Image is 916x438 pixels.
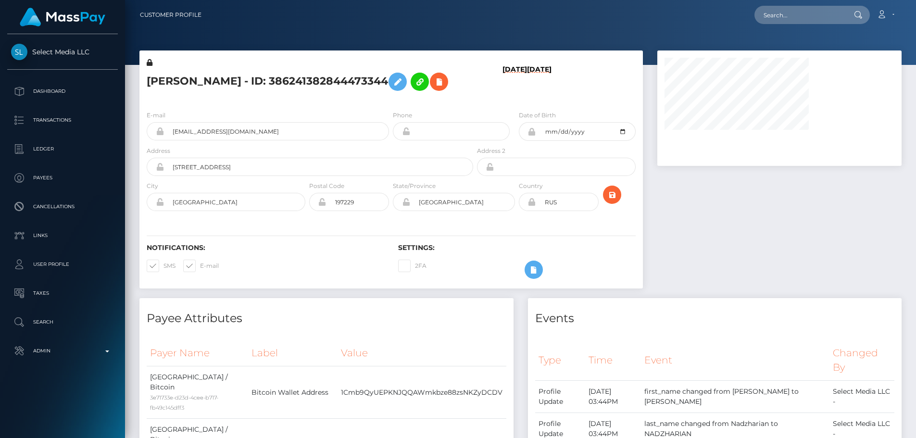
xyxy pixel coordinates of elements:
label: E-mail [183,260,219,272]
a: Search [7,310,118,334]
p: Links [11,228,114,243]
span: Select Media LLC [7,48,118,56]
label: 2FA [398,260,427,272]
th: Value [338,340,506,366]
a: Links [7,224,118,248]
h6: [DATE] [502,65,527,99]
a: User Profile [7,252,118,276]
td: 1Cmb9QyUEPKNJQQAWmkbze88zsNKZyDCDV [338,366,506,419]
label: State/Province [393,182,436,190]
a: Transactions [7,108,118,132]
label: City [147,182,158,190]
p: User Profile [11,257,114,272]
p: Admin [11,344,114,358]
label: Postal Code [309,182,344,190]
td: Bitcoin Wallet Address [248,366,338,419]
h5: [PERSON_NAME] - ID: 386241382844473344 [147,68,468,96]
th: Label [248,340,338,366]
a: Cancellations [7,195,118,219]
input: Search... [754,6,845,24]
h4: Events [535,310,895,327]
p: Taxes [11,286,114,300]
p: Ledger [11,142,114,156]
h6: [DATE] [527,65,552,99]
td: [GEOGRAPHIC_DATA] / Bitcoin [147,366,248,419]
label: SMS [147,260,176,272]
label: Country [519,182,543,190]
a: Payees [7,166,118,190]
small: 3e71733e-d23d-4cee-b717-fb49c145dff3 [150,394,218,411]
p: Cancellations [11,200,114,214]
th: Payer Name [147,340,248,366]
td: Profile Update [535,381,586,413]
a: Ledger [7,137,118,161]
label: Address 2 [477,147,505,155]
td: first_name changed from [PERSON_NAME] to [PERSON_NAME] [641,381,829,413]
img: Select Media LLC [11,44,27,60]
th: Changed By [829,340,894,381]
th: Type [535,340,586,381]
p: Transactions [11,113,114,127]
label: Date of Birth [519,111,556,120]
p: Payees [11,171,114,185]
a: Taxes [7,281,118,305]
a: Dashboard [7,79,118,103]
th: Event [641,340,829,381]
a: Customer Profile [140,5,201,25]
h4: Payee Attributes [147,310,506,327]
th: Time [585,340,641,381]
label: E-mail [147,111,165,120]
a: Admin [7,339,118,363]
img: MassPay Logo [20,8,105,26]
label: Phone [393,111,412,120]
td: [DATE] 03:44PM [585,381,641,413]
td: Select Media LLC - [829,381,894,413]
h6: Settings: [398,244,635,252]
label: Address [147,147,170,155]
p: Search [11,315,114,329]
p: Dashboard [11,84,114,99]
h6: Notifications: [147,244,384,252]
